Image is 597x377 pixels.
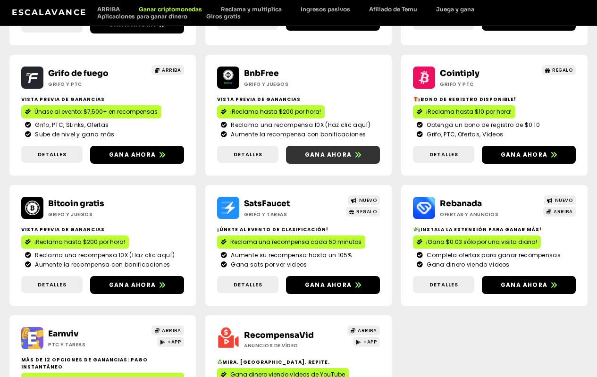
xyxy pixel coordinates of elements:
[346,207,380,217] a: REGALO
[48,68,109,78] a: Grifo de fuego
[286,276,380,294] a: Gana ahora
[109,20,156,28] font: Gana ahora
[418,96,516,103] font: ¡Bono de registro disponible!
[48,199,104,209] a: Bitcoin gratis
[88,6,585,20] nav: Menú
[162,67,181,74] font: ARRIBA
[88,13,197,20] a: Aplicaciones para ganar dinero
[12,8,87,17] a: Escalavance
[21,146,83,163] a: Detalles
[301,6,350,13] font: Ingresos pasivos
[427,121,540,129] font: Obtenga un bono de registro de $0.10
[426,238,537,246] font: ¡Gana $0.03 sólo por una visita diaria!
[97,6,120,13] font: ARRIBA
[217,226,328,233] font: ¡Únete al evento de clasificación!
[231,121,370,129] font: Reclama una recompensa 10X (Haz clic aquí)
[234,281,262,288] font: Detalles
[35,260,170,268] font: Aumente la recompensa con bonificaciones
[440,211,498,218] font: Ofertas y anuncios
[501,281,547,289] font: Gana ahora
[552,67,572,74] font: REGALO
[427,130,503,138] font: Grifo, PTC, Ofertas, Vídeos
[217,96,301,103] font: Vista previa de ganancias
[436,6,474,13] font: Juega y gana
[426,108,512,116] font: ¡Reclama hasta $10 por hora!
[482,146,576,164] a: Gana ahora
[348,195,380,205] a: NUEVO
[129,6,211,13] a: Ganar criptomonedas
[358,327,377,334] font: ARRIBA
[38,151,67,158] font: Detalles
[48,81,82,88] font: Grifo y PTC
[217,276,278,293] a: Detalles
[418,226,542,233] font: ¡Instala la extensión para ganar más!
[554,208,572,215] font: ARRIBA
[197,13,250,20] a: Giros gratis
[90,276,184,294] a: Gana ahora
[482,276,576,294] a: Gana ahora
[244,211,287,218] font: Grifo y tareas
[90,146,184,164] a: Gana ahora
[356,208,377,215] font: REGALO
[109,281,156,289] font: Gana ahora
[359,197,377,204] font: NUEVO
[34,108,158,116] font: Únase al evento: $7,500+ en recompensas
[162,327,181,334] font: ARRIBA
[38,281,67,288] font: Detalles
[217,235,365,249] a: Reclama una recompensa cada 60 minutos
[244,330,314,340] a: RecompensaVid
[109,151,156,159] font: Gana ahora
[21,276,83,293] a: Detalles
[48,341,85,348] font: PTC y tareas
[48,329,78,339] a: Earnviv
[427,251,561,259] font: Completa ofertas para ganar recompensas
[231,260,307,268] font: Gana sats por ver videos
[244,342,298,349] font: Anuncios de vídeo
[221,121,376,129] a: Reclama una recompensa 10X (Haz clic aquí)
[230,238,362,246] font: Reclama una recompensa cada 60 minutos
[413,276,474,293] a: Detalles
[440,68,479,78] a: Cointiply
[168,338,181,345] font: +APP
[230,108,321,116] font: ¡Reclama hasta $200 por hora!
[88,6,129,13] a: ARRIBA
[35,130,114,138] font: Sube de nivel y gana más
[429,281,458,288] font: Detalles
[244,68,279,78] a: BnbFree
[21,235,129,249] a: ¡Reclama hasta $200 por hora!
[427,260,510,268] font: Gana dinero viendo vídeos
[157,337,185,347] a: +APP
[218,360,222,364] img: ♻️
[21,105,161,118] a: Únase al evento: $7,500+ en recompensas
[413,97,418,101] img: 🎁
[231,251,352,259] font: Aumente su recompensa hasta un 105%
[440,199,482,209] a: Rebanada
[48,211,92,218] font: Grifo y juegos
[151,65,185,75] a: ARRIBA
[286,146,380,164] a: Gana ahora
[206,13,241,20] font: Giros gratis
[222,359,330,366] font: Mira. [GEOGRAPHIC_DATA]. Repite.
[360,6,427,13] a: Afiliado de Temu
[305,281,352,289] font: Gana ahora
[542,65,576,75] a: REGALO
[38,20,67,28] font: Detalles
[21,96,105,103] font: Vista previa de ganancias
[34,238,125,246] font: ¡Reclama hasta $200 por hora!
[21,226,105,233] font: Vista previa de ganancias
[544,195,576,205] a: NUEVO
[234,151,262,158] font: Detalles
[363,338,377,345] font: +APP
[244,199,290,209] a: SatsFaucet
[35,251,175,259] font: Reclama una recompensa 10X (Haz clic aquí)
[151,326,185,335] a: ARRIBA
[305,151,352,159] font: Gana ahora
[413,146,474,163] a: Detalles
